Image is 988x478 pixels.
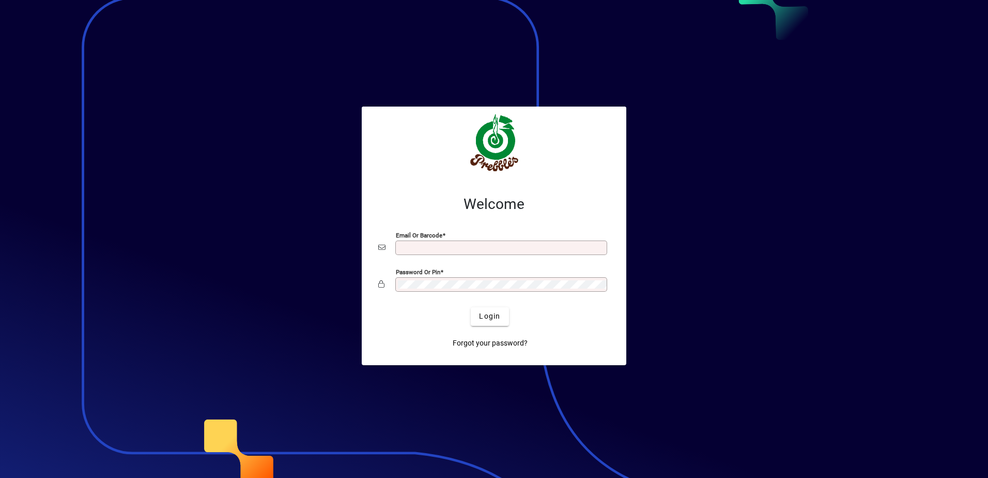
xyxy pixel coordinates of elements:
h2: Welcome [378,196,610,213]
a: Forgot your password? [449,334,532,353]
mat-label: Password or Pin [396,268,440,275]
span: Login [479,311,500,322]
mat-label: Email or Barcode [396,231,442,238]
button: Login [471,307,508,326]
span: Forgot your password? [453,338,528,349]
